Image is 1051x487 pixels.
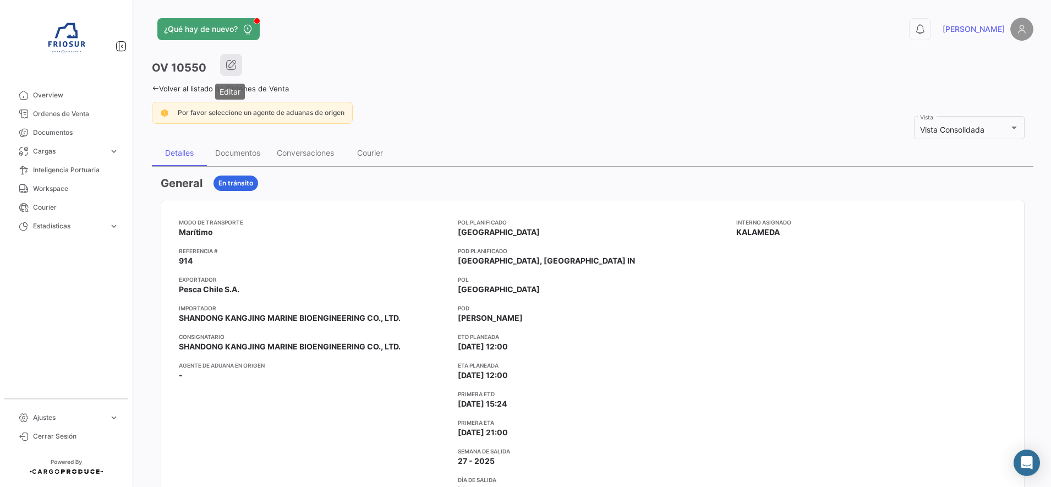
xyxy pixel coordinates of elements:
[458,304,728,313] app-card-info-title: POD
[458,313,523,324] span: [PERSON_NAME]
[458,255,635,266] span: [GEOGRAPHIC_DATA], [GEOGRAPHIC_DATA] IN
[277,148,334,157] div: Conversaciones
[458,227,540,238] span: [GEOGRAPHIC_DATA]
[179,304,449,313] app-card-info-title: Importador
[33,431,119,441] span: Cerrar Sesión
[458,390,728,398] app-card-info-title: Primera ETD
[178,108,344,117] span: Por favor seleccione un agente de aduanas de origen
[179,361,449,370] app-card-info-title: Agente de Aduana en Origen
[9,86,123,105] a: Overview
[9,179,123,198] a: Workspace
[179,247,449,255] app-card-info-title: Referencia #
[458,398,507,409] span: [DATE] 15:24
[179,313,401,324] span: SHANDONG KANGJING MARINE BIOENGINEERING CO., LTD.
[33,90,119,100] span: Overview
[1010,18,1033,41] img: placeholder-user.png
[1014,450,1040,476] div: Abrir Intercom Messenger
[9,161,123,179] a: Inteligencia Portuaria
[215,148,260,157] div: Documentos
[165,148,194,157] div: Detalles
[357,148,383,157] div: Courier
[157,18,260,40] button: ¿Qué hay de nuevo?
[164,24,238,35] span: ¿Qué hay de nuevo?
[215,84,245,100] div: Editar
[179,284,239,295] span: Pesca Chile S.A.
[179,227,213,238] span: Marítimo
[943,24,1005,35] span: [PERSON_NAME]
[458,361,728,370] app-card-info-title: ETA planeada
[458,247,728,255] app-card-info-title: POD Planificado
[179,275,449,284] app-card-info-title: Exportador
[9,105,123,123] a: Ordenes de Venta
[458,447,728,456] app-card-info-title: Semana de Salida
[736,227,780,238] span: KALAMEDA
[458,427,508,438] span: [DATE] 21:00
[179,332,449,341] app-card-info-title: Consignatario
[458,275,728,284] app-card-info-title: POL
[179,370,183,381] span: -
[458,284,540,295] span: [GEOGRAPHIC_DATA]
[33,184,119,194] span: Workspace
[458,456,495,467] span: 27 - 2025
[179,255,193,266] span: 914
[109,146,119,156] span: expand_more
[179,218,449,227] app-card-info-title: Modo de Transporte
[458,418,728,427] app-card-info-title: Primera ETA
[736,218,1006,227] app-card-info-title: Interno Asignado
[33,165,119,175] span: Inteligencia Portuaria
[152,84,289,93] a: Volver al listado de Ordenes de Venta
[33,109,119,119] span: Ordenes de Venta
[33,221,105,231] span: Estadísticas
[33,146,105,156] span: Cargas
[109,413,119,423] span: expand_more
[33,128,119,138] span: Documentos
[458,475,728,484] app-card-info-title: Día de Salida
[152,60,206,75] h3: OV 10550
[9,198,123,217] a: Courier
[33,203,119,212] span: Courier
[920,125,984,134] span: Vista Consolidada
[458,218,728,227] app-card-info-title: POL Planificado
[39,13,94,68] img: 6ea6c92c-e42a-4aa8-800a-31a9cab4b7b0.jpg
[458,341,508,352] span: [DATE] 12:00
[109,221,119,231] span: expand_more
[218,178,253,188] span: En tránsito
[33,413,105,423] span: Ajustes
[9,123,123,142] a: Documentos
[179,341,401,352] span: SHANDONG KANGJING MARINE BIOENGINEERING CO., LTD.
[458,370,508,381] span: [DATE] 12:00
[458,332,728,341] app-card-info-title: ETD planeada
[161,176,202,191] h3: General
